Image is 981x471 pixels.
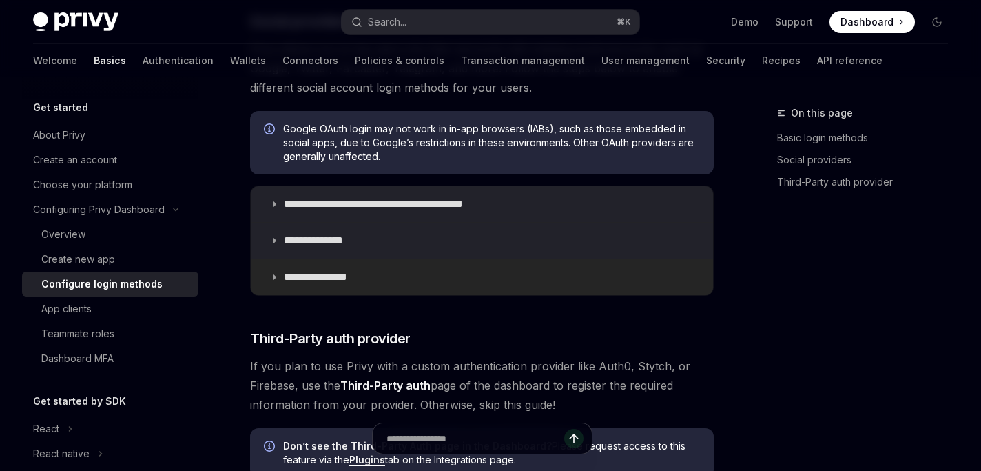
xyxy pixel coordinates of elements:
a: Teammate roles [22,321,198,346]
div: App clients [41,301,92,317]
a: Wallets [230,44,266,77]
div: Search... [368,14,406,30]
h5: Get started by SDK [33,393,126,410]
div: Create new app [41,251,115,268]
span: ⌘ K [617,17,631,28]
div: Overview [41,226,85,243]
a: Choose your platform [22,172,198,197]
a: Policies & controls [355,44,444,77]
a: Overview [22,222,198,247]
a: Welcome [33,44,77,77]
a: Transaction management [461,44,585,77]
a: Dashboard MFA [22,346,198,371]
span: If you plan to use Privy with a custom authentication provider like Auth0, Stytch, or Firebase, u... [250,357,714,414]
div: React [33,421,59,437]
div: Create an account [33,152,117,168]
a: Create an account [22,148,198,172]
button: Toggle dark mode [926,11,948,33]
a: API reference [817,44,882,77]
span: Google OAuth login may not work in in-app browsers (IABs), such as those embedded in social apps,... [283,122,700,163]
div: Configure login methods [41,276,163,292]
button: Send message [564,429,584,448]
div: Choose your platform [33,177,132,193]
div: About Privy [33,127,85,143]
a: Basics [94,44,126,77]
div: Teammate roles [41,325,114,342]
span: Dashboard [840,15,894,29]
button: Search...⌘K [342,10,639,34]
a: Dashboard [829,11,915,33]
a: Third-Party auth provider [777,171,959,193]
a: Basic login methods [777,127,959,149]
a: Social providers [777,149,959,171]
a: Demo [731,15,758,29]
a: Create new app [22,247,198,272]
a: Security [706,44,745,77]
div: React native [33,445,90,462]
svg: Info [264,123,278,137]
a: Configure login methods [22,272,198,297]
a: Recipes [762,44,801,77]
div: Configuring Privy Dashboard [33,201,165,218]
h5: Get started [33,99,88,116]
a: App clients [22,297,198,321]
img: dark logo [33,12,118,32]
a: Support [775,15,813,29]
span: Third-Party auth provider [250,329,411,348]
div: Dashboard MFA [41,350,114,367]
a: Connectors [282,44,338,77]
a: About Privy [22,123,198,148]
span: On this page [791,105,853,121]
a: Authentication [143,44,214,77]
strong: Third-Party auth [340,379,431,392]
a: User management [601,44,690,77]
